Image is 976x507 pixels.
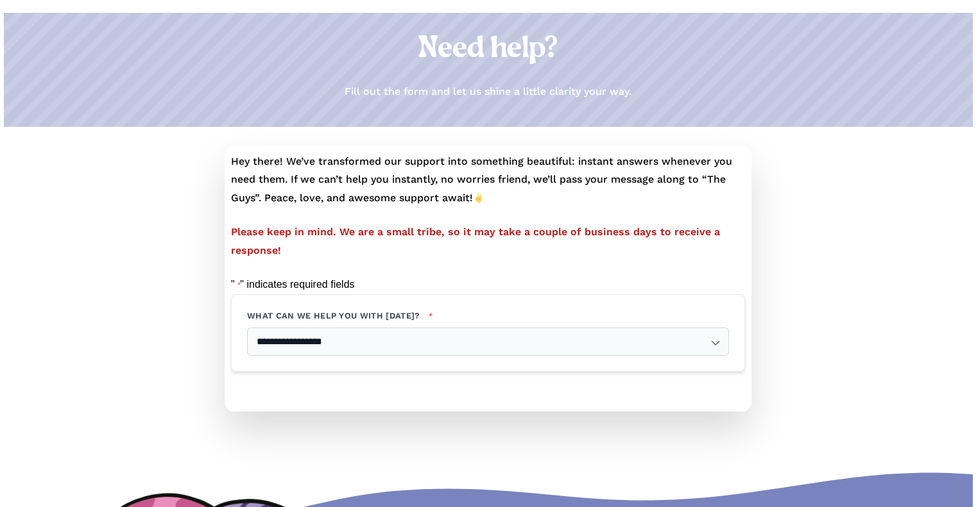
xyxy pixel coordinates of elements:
[231,153,745,223] p: Hey there! We’ve transformed our support into something beautiful: instant answers whenever you n...
[231,276,745,295] p: " " indicates required fields
[89,31,887,67] h1: Need help?
[345,83,631,101] p: Fill out the form and let us shine a little clarity your way.
[474,192,484,203] img: ✌️
[231,226,720,256] strong: Please keep in mind. We are a small tribe, so it may take a couple of business days to receive a ...
[247,310,729,322] label: What can we help you with [DATE]?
